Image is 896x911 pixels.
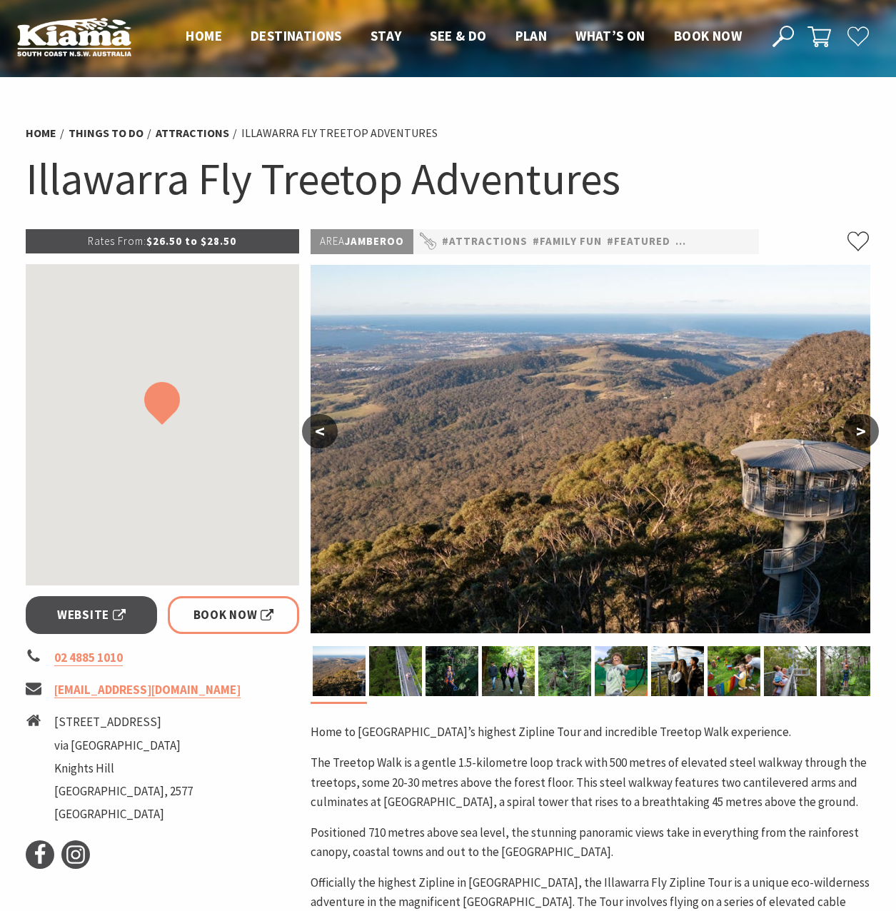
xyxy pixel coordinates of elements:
img: Treetop Walk at Illawarra Fly Treetop Adventures [651,646,704,696]
a: [EMAIL_ADDRESS][DOMAIN_NAME] [54,682,241,698]
img: Zipline Tour at Illawarra Fly [426,646,478,696]
a: 02 4885 1010 [54,650,123,666]
p: Jamberoo [311,229,413,254]
span: Area [320,234,345,248]
p: The Treetop Walk is a gentle 1.5-kilometre loop track with 500 metres of elevated steel walkway t... [311,753,870,812]
li: [STREET_ADDRESS] [54,713,193,732]
span: Book now [674,27,742,44]
img: Treetop Walk at Illawarra Fly [369,646,422,696]
h1: Illawarra Fly Treetop Adventures [26,150,871,208]
img: Zipline Tour suspension bridge [820,646,873,696]
button: > [843,414,879,448]
img: Kiama Logo [17,17,131,56]
img: Archery at Illawarra Fly Treetop Adventures [595,646,648,696]
span: Plan [515,27,548,44]
img: Zipline Tour at Illawarra Fly Treetop Adventures [538,646,591,696]
span: Home [186,27,222,44]
p: $26.50 to $28.50 [26,229,300,253]
img: Enchanted Forest at Illawarra Fly Treetop Adventures [708,646,760,696]
li: Knights Hill [54,759,193,778]
a: Home [26,126,56,141]
img: Illawarra Fly [482,646,535,696]
img: Knights Tower at Illawarra Fly [311,265,870,633]
span: Rates From: [88,234,146,248]
p: Positioned 710 metres above sea level, the stunning panoramic views take in everything from the r... [311,823,870,862]
span: Website [57,605,126,625]
a: Things To Do [69,126,144,141]
a: #Nature Walks [675,233,766,251]
span: Book Now [193,605,274,625]
li: [GEOGRAPHIC_DATA], 2577 [54,782,193,801]
a: Book Now [168,596,300,634]
a: Website [26,596,158,634]
span: Destinations [251,27,342,44]
a: #Featured [607,233,670,251]
img: Treetop Walk at Illawarra Fly Treetop Adventures [764,646,817,696]
a: #Attractions [442,233,528,251]
nav: Main Menu [171,25,756,49]
li: [GEOGRAPHIC_DATA] [54,805,193,824]
li: via [GEOGRAPHIC_DATA] [54,736,193,755]
li: Illawarra Fly Treetop Adventures [241,124,438,143]
p: Home to [GEOGRAPHIC_DATA]’s highest Zipline Tour and incredible Treetop Walk experience. [311,723,870,742]
span: See & Do [430,27,486,44]
span: What’s On [575,27,645,44]
a: #Family Fun [533,233,602,251]
button: < [302,414,338,448]
a: Attractions [156,126,229,141]
span: Stay [371,27,402,44]
img: Knights Tower at Illawarra Fly [313,646,366,696]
